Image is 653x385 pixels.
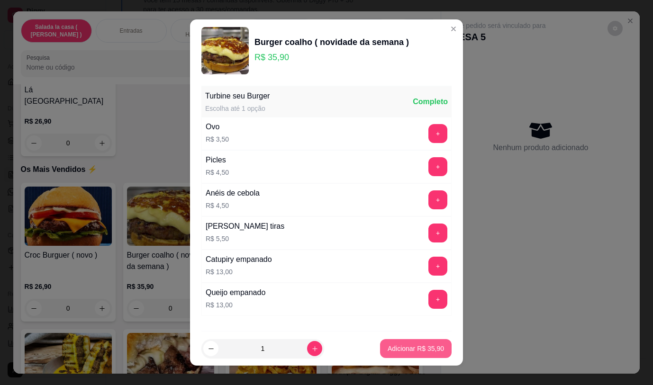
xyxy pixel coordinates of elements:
p: R$ 4,50 [206,168,229,177]
button: add [428,124,447,143]
button: add [428,290,447,309]
div: Completo [413,96,448,107]
button: increase-product-quantity [307,341,322,356]
div: Turbine seu Burger [205,90,270,102]
div: [PERSON_NAME] tiras [206,221,284,232]
div: Burger coalho ( novidade da semana ) [254,36,409,49]
div: Picles [206,154,229,166]
p: R$ 35,90 [254,51,409,64]
div: Anéis de cebola [206,188,260,199]
p: R$ 13,00 [206,300,265,310]
button: add [428,257,447,276]
p: R$ 13,00 [206,267,272,277]
img: product-image [201,27,249,74]
p: Adicionar R$ 35,90 [388,344,444,353]
button: decrease-product-quantity [203,341,218,356]
p: R$ 3,50 [206,134,229,144]
div: Queijo empanado [206,287,265,298]
p: R$ 4,50 [206,201,260,210]
button: Close [446,21,461,36]
button: add [428,190,447,209]
p: R$ 5,50 [206,234,284,243]
button: Adicionar R$ 35,90 [380,339,452,358]
div: Escolha até 1 opção [205,104,270,113]
div: Catupiry empanado [206,254,272,265]
div: Ovo [206,121,229,133]
button: add [428,157,447,176]
button: add [428,224,447,242]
